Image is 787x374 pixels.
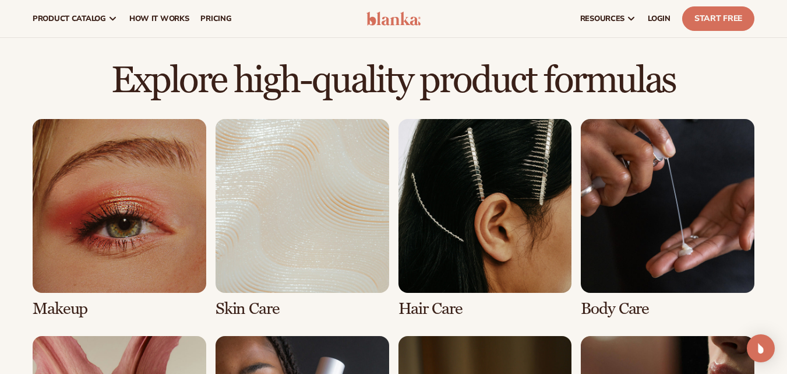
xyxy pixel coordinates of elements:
[580,14,624,23] span: resources
[581,119,754,318] div: 4 / 8
[200,14,231,23] span: pricing
[747,334,775,362] div: Open Intercom Messenger
[33,300,206,318] h3: Makeup
[33,14,106,23] span: product catalog
[682,6,754,31] a: Start Free
[33,61,754,100] h2: Explore high-quality product formulas
[581,300,754,318] h3: Body Care
[216,119,389,318] div: 2 / 8
[366,12,421,26] img: logo
[398,119,572,318] div: 3 / 8
[33,119,206,318] div: 1 / 8
[216,300,389,318] h3: Skin Care
[129,14,189,23] span: How It Works
[648,14,670,23] span: LOGIN
[398,300,572,318] h3: Hair Care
